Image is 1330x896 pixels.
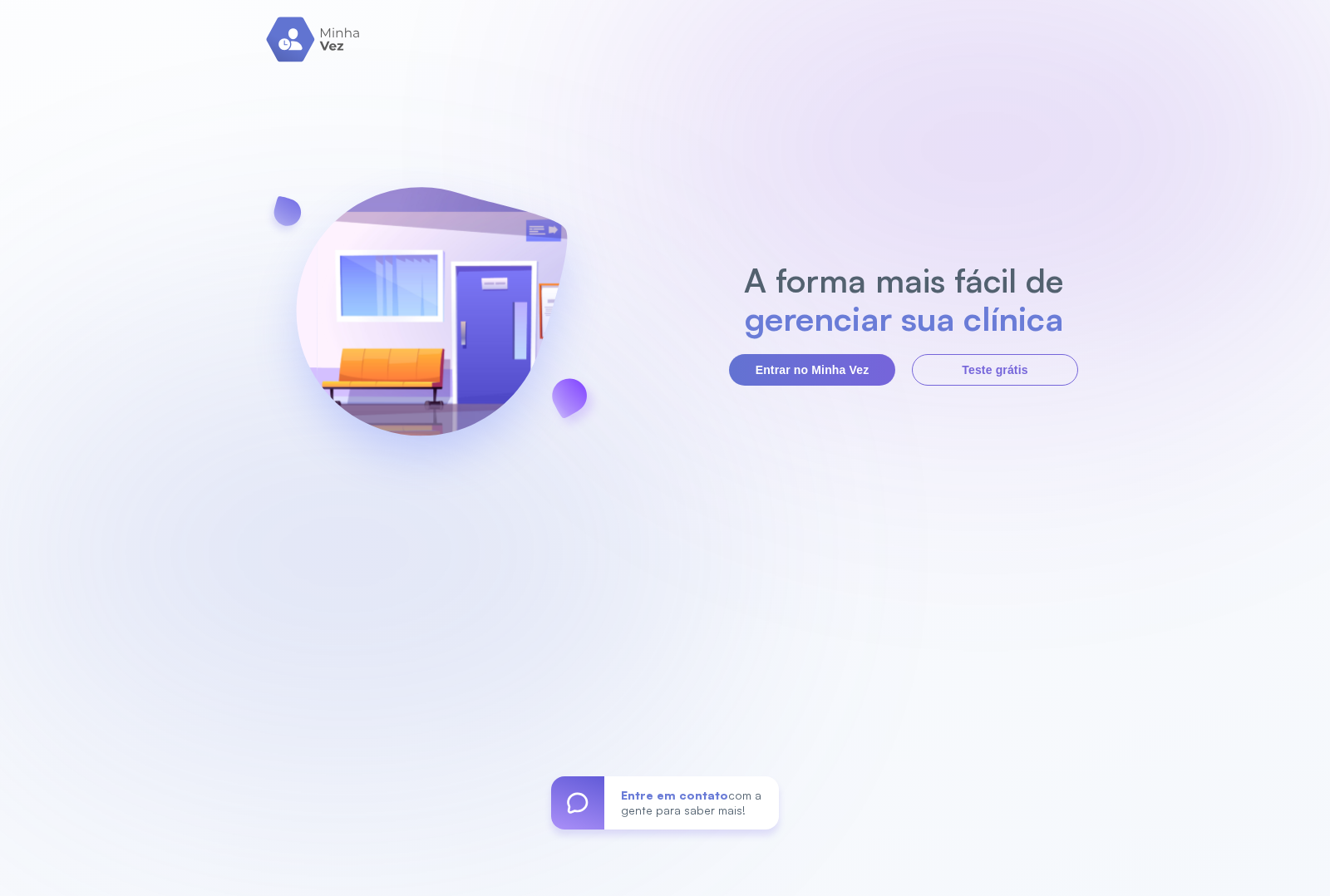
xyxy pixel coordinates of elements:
[252,143,611,505] img: banner-login.svg
[266,17,362,62] img: logo.svg
[736,261,1072,299] h2: A forma mais fácil de
[551,776,779,830] a: Entre em contatocom a gente para saber mais!
[729,354,895,386] button: Entrar no Minha Vez
[736,299,1072,337] h2: gerenciar sua clínica
[912,354,1078,386] button: Teste grátis
[621,788,728,802] span: Entre em contato
[604,776,779,830] div: com a gente para saber mais!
